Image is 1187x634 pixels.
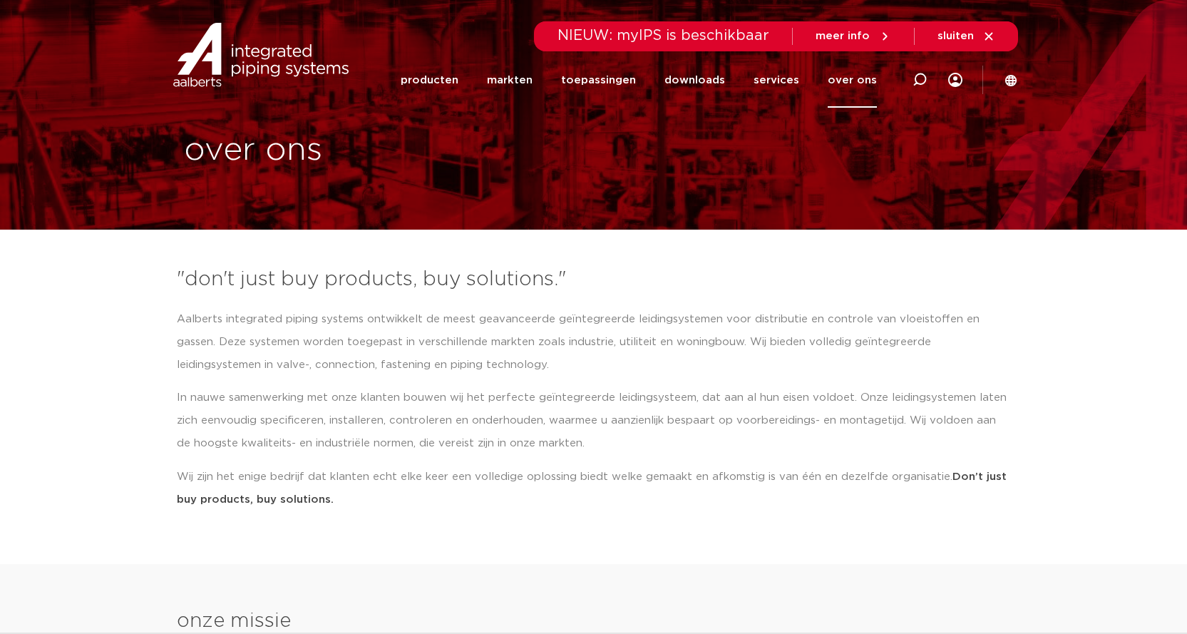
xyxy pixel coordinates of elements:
[177,471,1007,505] strong: Don’t just buy products, buy solutions.
[184,128,587,173] h1: over ons
[401,53,877,108] nav: Menu
[937,31,974,41] span: sluiten
[937,30,995,43] a: sluiten
[664,53,725,108] a: downloads
[177,387,1011,455] p: In nauwe samenwerking met onze klanten bouwen wij het perfecte geïntegreerde leidingsysteem, dat ...
[177,265,1011,294] h3: "don't just buy products, buy solutions."
[177,308,1011,377] p: Aalberts integrated piping systems ontwikkelt de meest geavanceerde geïntegreerde leidingsystemen...
[557,29,769,43] span: NIEUW: myIPS is beschikbaar
[816,30,891,43] a: meer info
[487,53,533,108] a: markten
[828,53,877,108] a: over ons
[561,53,636,108] a: toepassingen
[401,53,458,108] a: producten
[816,31,870,41] span: meer info
[177,466,1011,511] p: Wij zijn het enige bedrijf dat klanten echt elke keer een volledige oplossing biedt welke gemaakt...
[754,53,799,108] a: services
